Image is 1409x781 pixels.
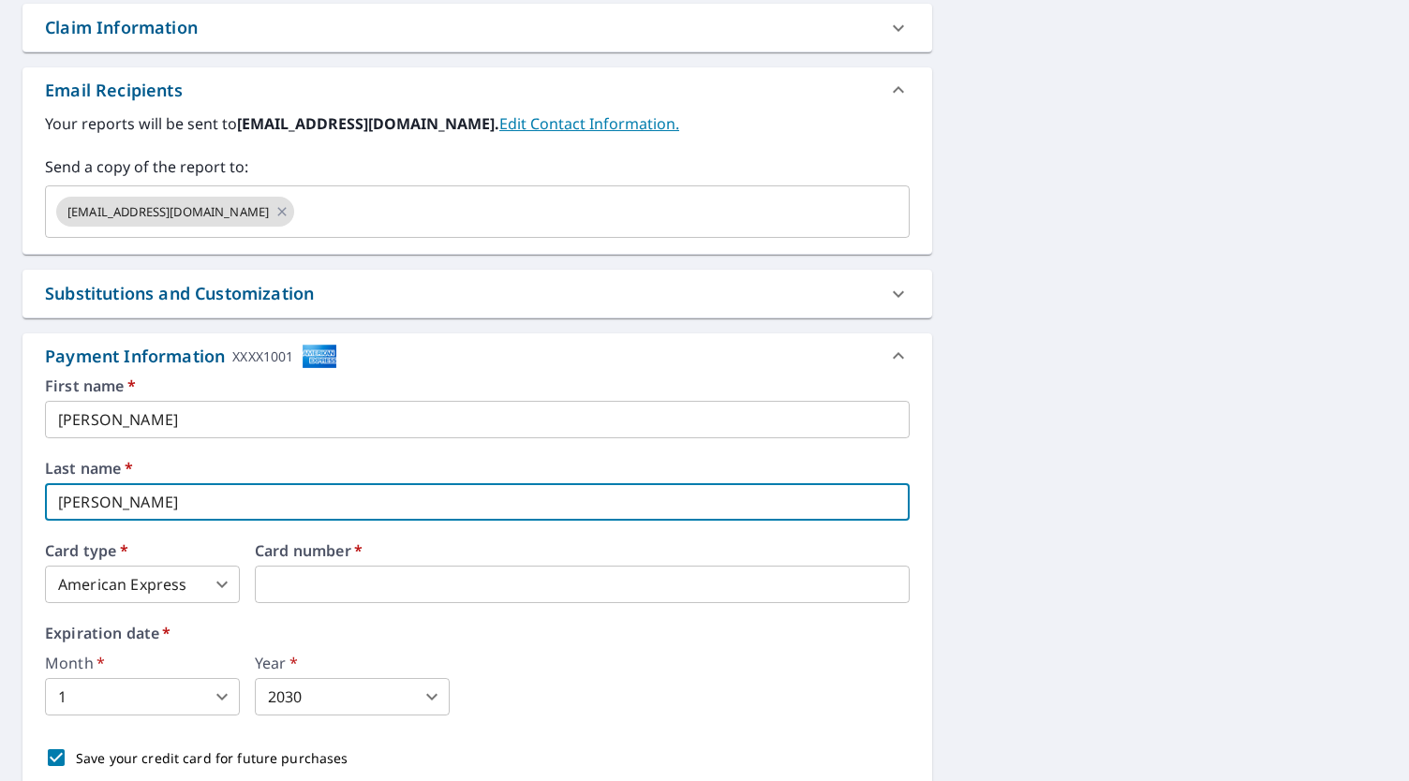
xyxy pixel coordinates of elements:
label: Your reports will be sent to [45,112,910,135]
label: Card number [255,543,910,558]
div: Substitutions and Customization [22,270,932,317]
div: 1 [45,678,240,715]
span: [EMAIL_ADDRESS][DOMAIN_NAME] [56,203,280,221]
div: XXXX1001 [232,344,293,369]
div: Payment Information [45,344,337,369]
img: cardImage [302,344,337,369]
div: Email Recipients [45,78,183,103]
label: Expiration date [45,626,910,641]
label: First name [45,378,910,393]
div: Claim Information [22,4,932,52]
div: American Express [45,566,240,603]
a: EditContactInfo [499,113,679,134]
iframe: secure payment field [255,566,910,603]
label: Card type [45,543,240,558]
div: Claim Information [45,15,198,40]
div: Substitutions and Customization [45,281,314,306]
div: Email Recipients [22,67,932,112]
div: [EMAIL_ADDRESS][DOMAIN_NAME] [56,197,294,227]
label: Send a copy of the report to: [45,155,910,178]
label: Last name [45,461,910,476]
div: 2030 [255,678,450,715]
label: Month [45,656,240,670]
p: Save your credit card for future purchases [76,748,349,768]
div: Payment InformationXXXX1001cardImage [22,333,932,378]
b: [EMAIL_ADDRESS][DOMAIN_NAME]. [237,113,499,134]
label: Year [255,656,450,670]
